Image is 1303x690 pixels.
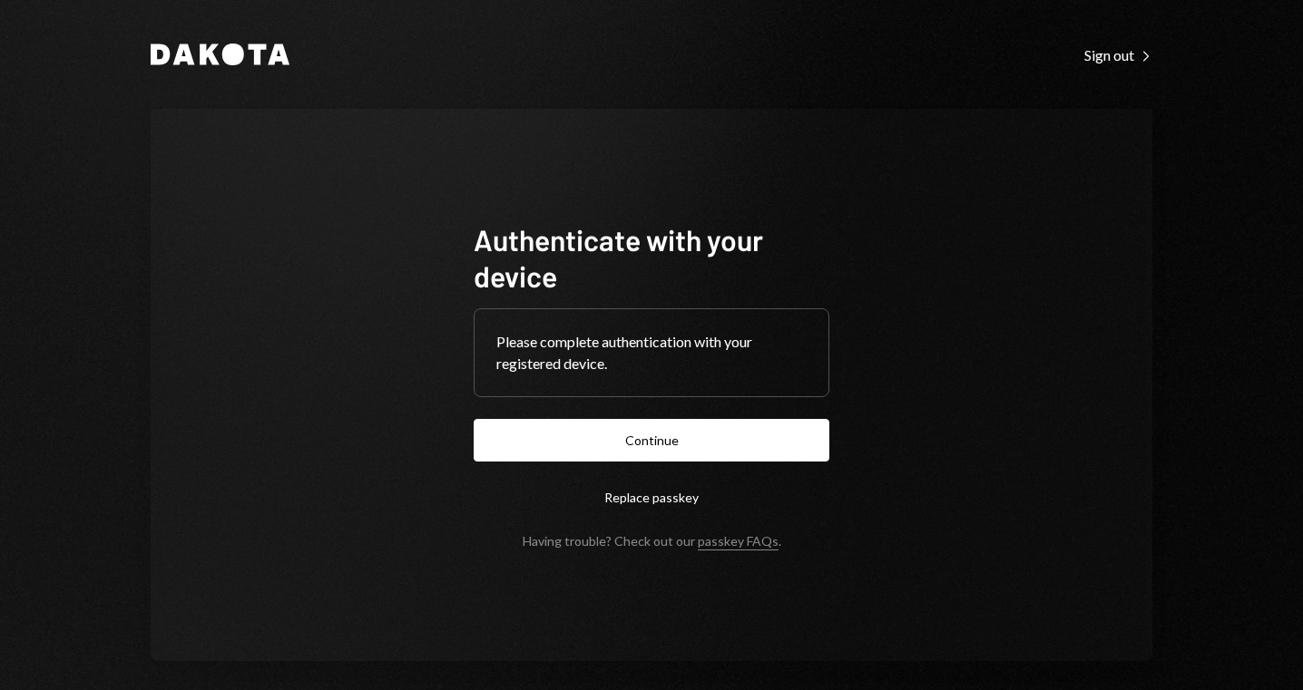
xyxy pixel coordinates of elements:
div: Please complete authentication with your registered device. [496,331,807,374]
button: Continue [474,419,829,462]
div: Sign out [1084,46,1152,64]
div: Having trouble? Check out our . [523,533,781,549]
a: Sign out [1084,44,1152,64]
h1: Authenticate with your device [474,221,829,294]
button: Replace passkey [474,476,829,519]
a: passkey FAQs [698,533,779,550]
